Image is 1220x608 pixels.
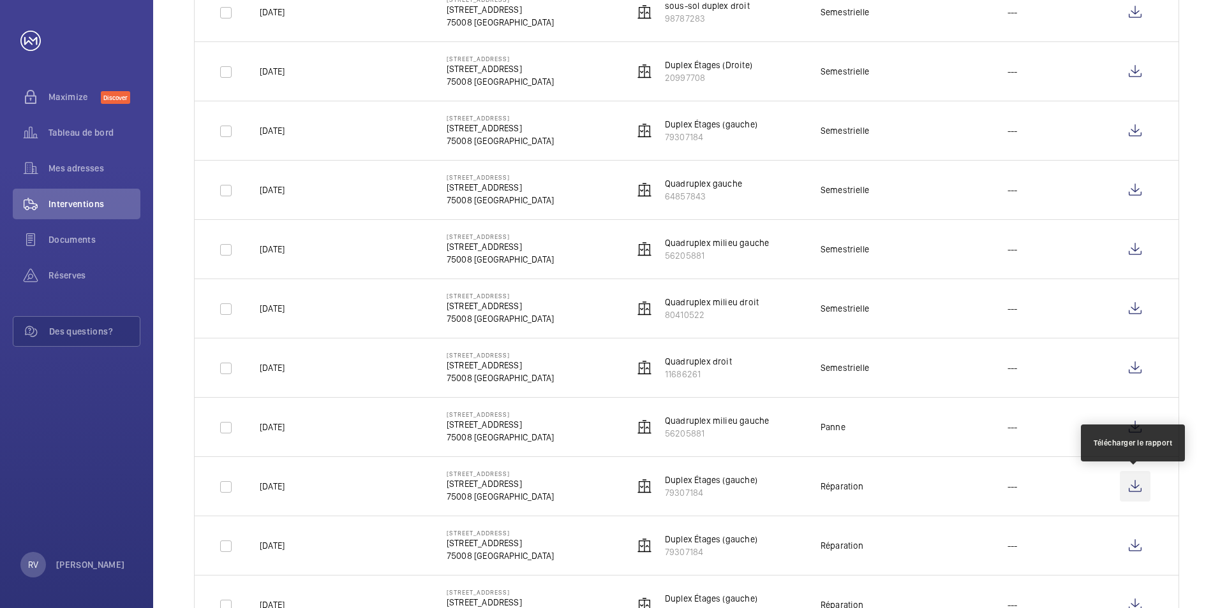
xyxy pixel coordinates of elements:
[260,302,285,315] p: [DATE]
[637,242,652,257] img: elevator.svg
[447,431,554,444] p: 75008 [GEOGRAPHIC_DATA]
[665,131,757,143] p: 79307184
[665,308,759,321] p: 80410522
[637,123,652,138] img: elevator.svg
[665,546,757,558] p: 79307184
[447,588,554,596] p: [STREET_ADDRESS]
[447,372,554,384] p: 75008 [GEOGRAPHIC_DATA]
[48,126,140,139] span: Tableau de bord
[48,162,140,175] span: Mes adresses
[447,490,554,503] p: 75008 [GEOGRAPHIC_DATA]
[637,4,652,20] img: elevator.svg
[101,91,130,104] span: Discover
[665,249,769,262] p: 56205881
[821,539,864,552] div: Réparation
[1008,184,1018,196] p: ---
[447,253,554,266] p: 75008 [GEOGRAPHIC_DATA]
[665,296,759,308] p: Quadruplex milieu droit
[260,124,285,137] p: [DATE]
[665,414,769,427] p: Quadruplex milieu gauche
[1008,480,1018,493] p: ---
[49,325,140,338] span: Des questions?
[447,114,554,122] p: [STREET_ADDRESS]
[447,16,554,29] p: 75008 [GEOGRAPHIC_DATA]
[1008,361,1018,374] p: ---
[665,533,757,546] p: Duplex Étages (gauche)
[821,480,864,493] div: Réparation
[447,122,554,134] p: [STREET_ADDRESS]
[665,592,757,605] p: Duplex Étages (gauche)
[637,419,652,435] img: elevator.svg
[665,427,769,440] p: 56205881
[447,418,554,431] p: [STREET_ADDRESS]
[665,12,750,25] p: 98787283
[821,243,869,256] div: Semestrielle
[665,486,757,499] p: 79307184
[447,529,554,537] p: [STREET_ADDRESS]
[447,240,554,253] p: [STREET_ADDRESS]
[447,470,554,477] p: [STREET_ADDRESS]
[1008,6,1018,18] p: ---
[665,355,732,368] p: Quadruplex droit
[637,301,652,316] img: elevator.svg
[447,55,554,62] p: [STREET_ADDRESS]
[821,302,869,315] div: Semestrielle
[1008,421,1018,433] p: ---
[447,312,554,325] p: 75008 [GEOGRAPHIC_DATA]
[637,182,652,198] img: elevator.svg
[48,198,140,210] span: Interventions
[260,539,285,552] p: [DATE]
[447,537,554,549] p: [STREET_ADDRESS]
[447,477,554,490] p: [STREET_ADDRESS]
[260,6,285,18] p: [DATE]
[821,124,869,137] div: Semestrielle
[821,65,869,78] div: Semestrielle
[1008,302,1018,315] p: ---
[48,90,101,103] span: Maximize
[665,190,742,203] p: 64857843
[447,300,554,312] p: [STREET_ADDRESS]
[447,194,554,206] p: 75008 [GEOGRAPHIC_DATA]
[447,359,554,372] p: [STREET_ADDRESS]
[28,558,38,571] p: RV
[260,243,285,256] p: [DATE]
[1008,539,1018,552] p: ---
[447,181,554,194] p: [STREET_ADDRESS]
[821,6,869,18] div: Semestrielle
[447,351,554,359] p: [STREET_ADDRESS]
[260,480,285,493] p: [DATE]
[260,421,285,433] p: [DATE]
[637,360,652,375] img: elevator.svg
[637,64,652,79] img: elevator.svg
[260,184,285,196] p: [DATE]
[665,236,769,249] p: Quadruplex milieu gauche
[1008,65,1018,78] p: ---
[1094,437,1172,449] div: Télécharger le rapport
[48,233,140,246] span: Documents
[821,184,869,196] div: Semestrielle
[447,3,554,16] p: [STREET_ADDRESS]
[260,361,285,374] p: [DATE]
[447,173,554,181] p: [STREET_ADDRESS]
[447,292,554,300] p: [STREET_ADDRESS]
[447,62,554,75] p: [STREET_ADDRESS]
[821,361,869,374] div: Semestrielle
[56,558,125,571] p: [PERSON_NAME]
[665,71,752,84] p: 20997708
[637,479,652,494] img: elevator.svg
[665,59,752,71] p: Duplex Étages (Droite)
[447,549,554,562] p: 75008 [GEOGRAPHIC_DATA]
[447,75,554,88] p: 75008 [GEOGRAPHIC_DATA]
[447,134,554,147] p: 75008 [GEOGRAPHIC_DATA]
[260,65,285,78] p: [DATE]
[665,474,757,486] p: Duplex Étages (gauche)
[48,269,140,282] span: Réserves
[665,368,732,380] p: 11686261
[447,410,554,418] p: [STREET_ADDRESS]
[1008,124,1018,137] p: ---
[665,177,742,190] p: Quadruplex gauche
[821,421,845,433] div: Panne
[637,538,652,553] img: elevator.svg
[665,118,757,131] p: Duplex Étages (gauche)
[1008,243,1018,256] p: ---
